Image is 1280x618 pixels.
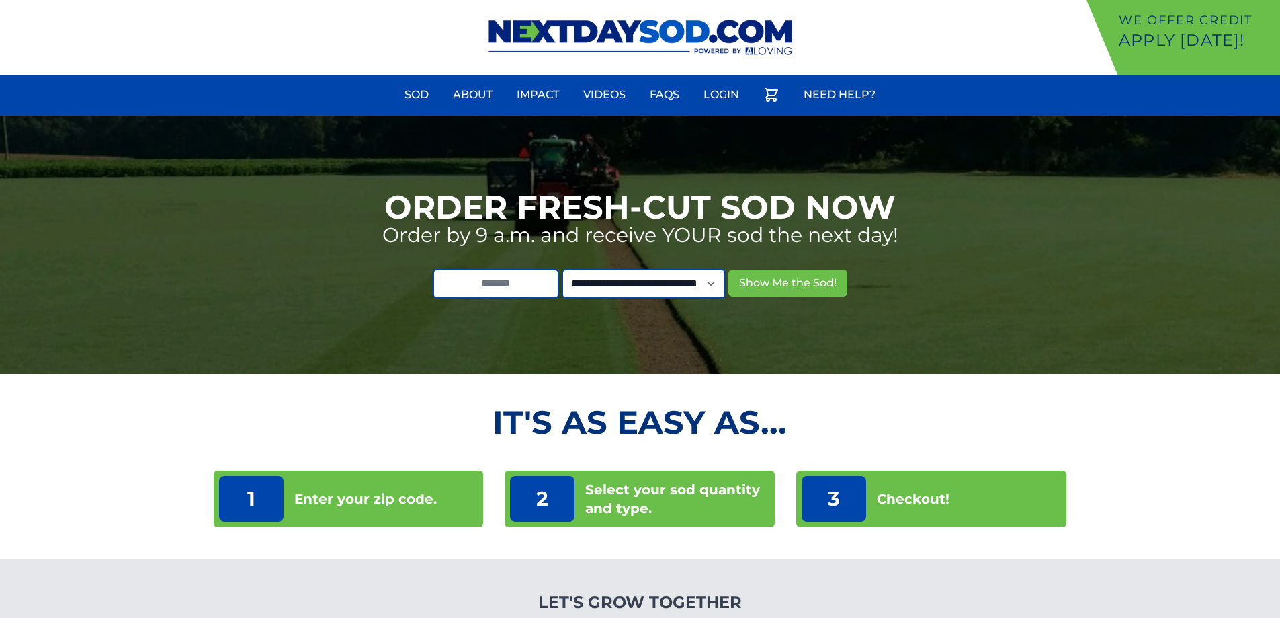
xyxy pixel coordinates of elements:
h1: Order Fresh-Cut Sod Now [384,191,896,223]
p: Enter your zip code. [294,490,437,508]
a: FAQs [642,79,687,111]
a: Sod [396,79,437,111]
p: 2 [510,476,574,522]
p: Apply [DATE]! [1119,30,1275,51]
button: Show Me the Sod! [728,270,847,297]
a: Impact [509,79,567,111]
p: Select your sod quantity and type. [585,480,769,518]
p: Order by 9 a.m. and receive YOUR sod the next day! [382,223,898,247]
p: We offer Credit [1119,11,1275,30]
p: Checkout! [877,490,949,508]
h2: It's as Easy As... [214,406,1067,438]
h4: Let's Grow Together [466,592,814,613]
a: Need Help? [796,79,884,111]
a: Login [695,79,747,111]
p: 3 [802,476,866,522]
p: 1 [219,476,284,522]
a: About [445,79,501,111]
a: Videos [575,79,634,111]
